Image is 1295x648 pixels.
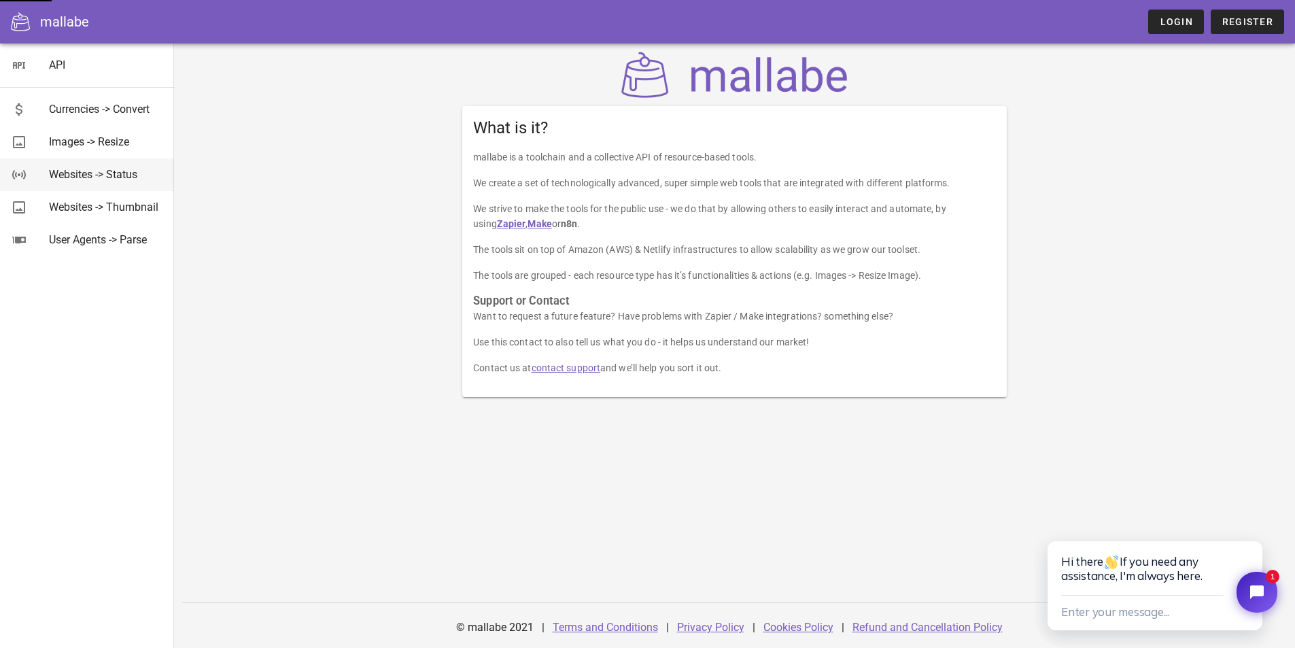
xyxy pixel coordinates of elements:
[852,621,1003,634] a: Refund and Cancellation Policy
[1148,10,1203,34] a: Login
[1034,498,1295,648] iframe: Tidio Chat
[753,611,755,644] div: |
[842,611,844,644] div: |
[49,168,163,181] div: Websites -> Status
[763,621,833,634] a: Cookies Policy
[618,52,852,98] img: mallabe Logo
[677,621,744,634] a: Privacy Policy
[49,233,163,246] div: User Agents -> Parse
[497,218,526,229] a: Zapier
[528,218,551,229] a: Make
[49,135,163,148] div: Images -> Resize
[49,201,163,214] div: Websites -> Thumbnail
[448,611,542,644] div: © mallabe 2021
[473,201,996,231] p: We strive to make the tools for the public use - we do that by allowing others to easily interact...
[532,362,601,373] a: contact support
[473,360,996,375] p: Contact us at and we’ll help you sort it out.
[40,12,89,32] div: mallabe
[561,218,577,229] strong: n8n
[473,268,996,283] p: The tools are grouped - each resource type has it’s functionalities & actions (e.g. Images -> Res...
[473,175,996,190] p: We create a set of technologically advanced, super simple web tools that are integrated with diff...
[473,150,996,165] p: mallabe is a toolchain and a collective API of resource-based tools.
[462,106,1007,150] div: What is it?
[1222,16,1273,27] span: Register
[49,103,163,116] div: Currencies -> Convert
[542,611,545,644] div: |
[473,294,996,309] h3: Support or Contact
[473,242,996,257] p: The tools sit on top of Amazon (AWS) & Netlify infrastructures to allow scalability as we grow ou...
[666,611,669,644] div: |
[473,309,996,324] p: Want to request a future feature? Have problems with Zapier / Make integrations? something else?
[1211,10,1284,34] a: Register
[49,58,163,71] div: API
[473,335,996,349] p: Use this contact to also tell us what you do - it helps us understand our market!
[1159,16,1192,27] span: Login
[553,621,658,634] a: Terms and Conditions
